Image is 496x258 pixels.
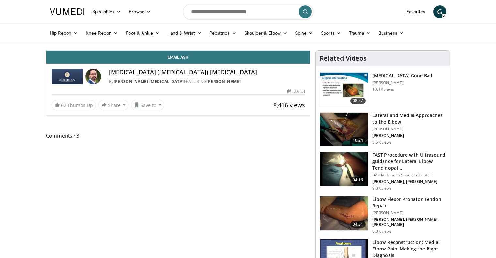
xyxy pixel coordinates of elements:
[372,229,392,234] p: 6.0K views
[125,5,155,18] a: Browse
[82,26,122,39] a: Knee Recon
[85,69,101,84] img: Avatar
[372,173,446,178] p: BADIA Hand to Shoulder Center
[46,131,311,140] span: Comments 3
[109,79,305,84] div: By FEATURING
[372,179,446,184] p: [PERSON_NAME], [PERSON_NAME]
[205,26,240,39] a: Pediatrics
[372,133,446,138] p: [PERSON_NAME]
[163,26,205,39] a: Hand & Wrist
[345,26,375,39] a: Trauma
[320,54,367,62] h4: Related Videos
[372,127,446,132] p: [PERSON_NAME]
[320,72,446,107] a: 08:57 [MEDICAL_DATA] Gone Bad [PERSON_NAME] 10.1K views
[291,26,317,39] a: Spine
[109,69,305,76] h4: [MEDICAL_DATA] ([MEDICAL_DATA]) [MEDICAL_DATA]
[402,5,429,18] a: Favorites
[273,101,305,109] span: 8,416 views
[320,196,446,234] a: 04:31 Elbow Flexor Pronator Tendon Repair [PERSON_NAME] [PERSON_NAME], [PERSON_NAME], [PERSON_NAM...
[372,217,446,227] p: [PERSON_NAME], [PERSON_NAME], [PERSON_NAME]
[240,26,291,39] a: Shoulder & Elbow
[50,8,84,15] img: VuMedi Logo
[114,79,184,84] a: [PERSON_NAME] [MEDICAL_DATA]
[350,177,366,183] span: 04:16
[372,196,446,209] h3: Elbow Flexor Pronator Tendon Repair
[52,69,83,84] img: Rothman Hand Surgery
[131,100,164,110] button: Save to
[317,26,345,39] a: Sports
[372,72,432,79] h3: [MEDICAL_DATA] Gone Bad
[372,210,446,216] p: [PERSON_NAME]
[183,4,313,20] input: Search topics, interventions
[46,51,310,64] a: Email Asif
[372,140,392,145] p: 5.5K views
[122,26,163,39] a: Foot & Ankle
[98,100,129,110] button: Share
[287,88,305,94] div: [DATE]
[61,102,66,108] span: 62
[372,87,394,92] p: 10.1K views
[372,152,446,171] h3: FAST Procedure with Ultrasound guidance for Lateral Elbow Tendinopat…
[350,221,366,228] span: 04:31
[350,137,366,144] span: 10:24
[320,112,446,147] a: 10:24 Lateral and Medial Approaches to the Elbow [PERSON_NAME] [PERSON_NAME] 5.5K views
[320,113,368,146] img: 9424d663-6ae8-4169-baaa-1336231d538d.150x105_q85_crop-smart_upscale.jpg
[372,112,446,125] h3: Lateral and Medial Approaches to the Elbow
[374,26,408,39] a: Business
[372,186,392,191] p: 9.0K views
[320,73,368,107] img: -TiYc6krEQGNAzh34xMDoxOmdtO40mAx.150x105_q85_crop-smart_upscale.jpg
[52,100,96,110] a: 62 Thumbs Up
[433,5,446,18] a: G
[88,5,125,18] a: Specialties
[320,152,368,186] img: E-HI8y-Omg85H4KX4xMDoxOjBzMTt2bJ_4.150x105_q85_crop-smart_upscale.jpg
[320,196,368,230] img: 74af4079-b4cf-476d-abbe-92813b4831c1.150x105_q85_crop-smart_upscale.jpg
[320,152,446,191] a: 04:16 FAST Procedure with Ultrasound guidance for Lateral Elbow Tendinopat… BADIA Hand to Shoulde...
[350,98,366,104] span: 08:57
[206,79,241,84] a: [PERSON_NAME]
[372,80,432,85] p: [PERSON_NAME]
[46,26,82,39] a: Hip Recon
